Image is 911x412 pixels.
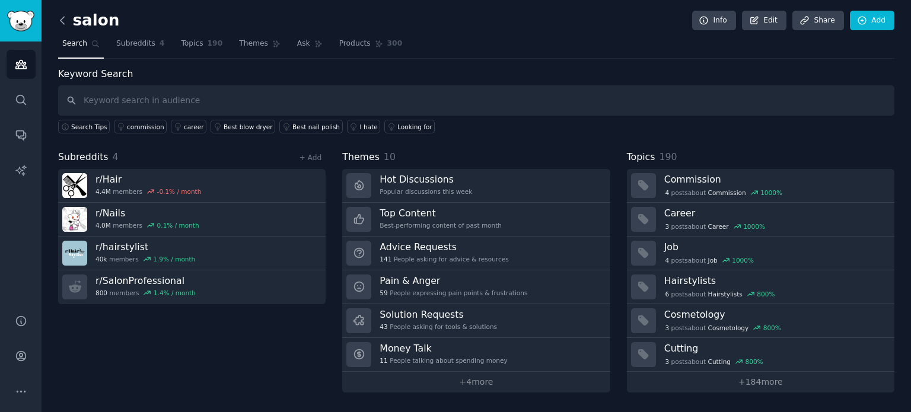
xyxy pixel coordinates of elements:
h3: r/ SalonProfessional [95,274,196,287]
span: Topics [181,39,203,49]
a: Commission4postsaboutCommission1000% [627,169,894,203]
a: Best nail polish [279,120,342,133]
a: r/Nails4.0Mmembers0.1% / month [58,203,326,237]
div: -0.1 % / month [157,187,202,196]
a: Looking for [384,120,435,133]
a: r/Hair4.4Mmembers-0.1% / month [58,169,326,203]
span: 40k [95,255,107,263]
span: 4.4M [95,187,111,196]
div: 1.4 % / month [154,289,196,297]
a: Advice Requests141People asking for advice & resources [342,237,610,270]
a: Pain & Anger59People expressing pain points & frustrations [342,270,610,304]
span: 3 [665,222,669,231]
span: Themes [239,39,268,49]
span: 3 [665,357,669,366]
h3: Career [664,207,886,219]
div: 800 % [746,357,763,366]
a: +4more [342,372,610,392]
span: Ask [297,39,310,49]
span: Hairstylists [708,290,743,298]
h3: Solution Requests [380,308,497,321]
div: People expressing pain points & frustrations [380,289,527,297]
a: Topics190 [177,34,227,59]
img: Hair [62,173,87,198]
div: post s about [664,255,755,266]
div: members [95,289,196,297]
a: I hate [347,120,381,133]
input: Keyword search in audience [58,85,894,116]
span: Themes [342,150,380,165]
a: Cosmetology3postsaboutCosmetology800% [627,304,894,338]
a: Subreddits4 [112,34,168,59]
div: 800 % [763,324,781,332]
a: Info [692,11,736,31]
a: Best blow dryer [211,120,275,133]
a: Ask [293,34,327,59]
img: Nails [62,207,87,232]
h3: Top Content [380,207,502,219]
div: People asking for advice & resources [380,255,508,263]
span: 6 [665,290,669,298]
div: 0.1 % / month [157,221,199,229]
div: Best-performing content of past month [380,221,502,229]
label: Keyword Search [58,68,133,79]
span: 59 [380,289,387,297]
h3: Hot Discussions [380,173,472,186]
span: Subreddits [116,39,155,49]
h3: r/ Hair [95,173,201,186]
div: commission [127,123,164,131]
span: 43 [380,322,387,331]
h3: Commission [664,173,886,186]
a: Products300 [335,34,406,59]
div: 1000 % [760,189,782,197]
span: 141 [380,255,391,263]
div: Popular discussions this week [380,187,472,196]
a: Solution Requests43People asking for tools & solutions [342,304,610,338]
h3: Money Talk [380,342,507,354]
img: hairstylist [62,241,87,266]
span: 4 [665,256,669,264]
div: post s about [664,221,766,232]
div: People talking about spending money [380,356,507,365]
a: Themes [235,34,285,59]
h3: Cutting [664,342,886,354]
a: Edit [742,11,786,31]
a: Hairstylists6postsaboutHairstylists800% [627,270,894,304]
div: 1000 % [743,222,765,231]
span: Products [339,39,371,49]
a: Search [58,34,104,59]
a: Add [850,11,894,31]
div: career [184,123,204,131]
a: r/SalonProfessional800members1.4% / month [58,270,326,304]
div: members [95,187,201,196]
span: 4 [160,39,165,49]
span: 4.0M [95,221,111,229]
h3: Advice Requests [380,241,508,253]
h3: Cosmetology [664,308,886,321]
h2: salon [58,11,120,30]
button: Search Tips [58,120,110,133]
span: 4 [113,151,119,162]
span: 3 [665,324,669,332]
div: post s about [664,289,776,299]
a: +184more [627,372,894,392]
div: Best blow dryer [224,123,273,131]
a: r/hairstylist40kmembers1.9% / month [58,237,326,270]
div: post s about [664,322,782,333]
span: Topics [627,150,655,165]
div: post s about [664,187,783,198]
span: 11 [380,356,387,365]
h3: Job [664,241,886,253]
div: 800 % [757,290,775,298]
a: + Add [299,154,321,162]
a: Career3postsaboutCareer1000% [627,203,894,237]
span: Search Tips [71,123,107,131]
div: I hate [360,123,378,131]
span: 300 [387,39,403,49]
span: 800 [95,289,107,297]
div: members [95,255,195,263]
a: Cutting3postsaboutCutting800% [627,338,894,372]
img: GummySearch logo [7,11,34,31]
div: Best nail polish [292,123,340,131]
a: Top ContentBest-performing content of past month [342,203,610,237]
